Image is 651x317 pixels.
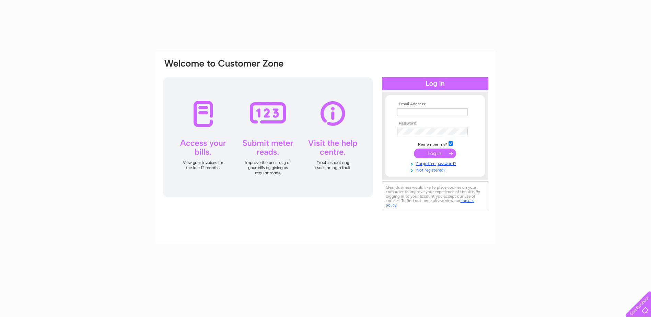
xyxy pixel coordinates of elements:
[397,166,475,173] a: Not registered?
[386,198,474,208] a: cookies policy
[397,160,475,166] a: Forgotten password?
[395,121,475,126] th: Password:
[414,149,456,158] input: Submit
[382,181,488,211] div: Clear Business would like to place cookies on your computer to improve your experience of the sit...
[395,102,475,107] th: Email Address:
[395,140,475,147] td: Remember me?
